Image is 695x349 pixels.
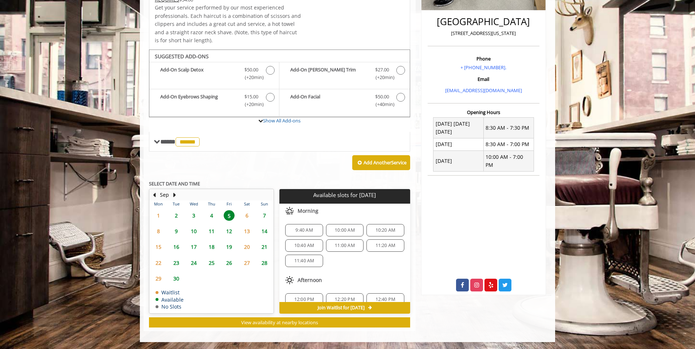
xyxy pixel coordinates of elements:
span: 29 [153,273,164,284]
h3: Phone [429,56,538,61]
th: Mon [150,200,167,208]
td: Select day2 [167,208,185,223]
td: Select day6 [238,208,255,223]
td: Select day12 [220,223,238,239]
td: Select day1 [150,208,167,223]
div: 12:00 PM [285,293,323,306]
td: 8:30 AM - 7:00 PM [483,138,534,150]
span: 12:40 PM [376,297,396,302]
span: Morning [298,208,318,214]
b: Add-On Facial [290,93,368,108]
span: 21 [259,242,270,252]
span: 5 [224,210,235,221]
span: (+20min ) [241,74,262,81]
div: 11:00 AM [326,239,364,252]
div: 11:20 AM [366,239,404,252]
div: 12:20 PM [326,293,364,306]
td: Select day5 [220,208,238,223]
span: (+40min ) [371,101,393,108]
td: Select day22 [150,255,167,270]
td: Select day21 [256,239,274,255]
span: 11 [206,226,217,236]
span: 12 [224,226,235,236]
span: 26 [224,258,235,268]
td: [DATE] [DATE] [DATE] [433,118,484,138]
span: 13 [242,226,252,236]
div: 10:20 AM [366,224,404,236]
h3: Opening Hours [428,110,539,115]
span: 18 [206,242,217,252]
span: 10:40 AM [294,243,314,248]
td: Select day8 [150,223,167,239]
b: Add-On Scalp Detox [160,66,237,81]
span: 11:00 AM [335,243,355,248]
b: Add-On [PERSON_NAME] Trim [290,66,368,81]
span: (+20min ) [241,101,262,108]
div: 10:40 AM [285,239,323,252]
div: 12:40 PM [366,293,404,306]
div: 9:40 AM [285,224,323,236]
span: 2 [171,210,182,221]
td: Select day20 [238,239,255,255]
span: 27 [242,258,252,268]
span: 30 [171,273,182,284]
td: 8:30 AM - 7:30 PM [483,118,534,138]
span: 6 [242,210,252,221]
a: Show All Add-ons [263,117,301,124]
span: 12:20 PM [335,297,355,302]
td: Select day23 [167,255,185,270]
td: Select day16 [167,239,185,255]
span: 10:00 AM [335,227,355,233]
span: View availability at nearby locations [241,319,318,326]
label: Add-On Scalp Detox [153,66,275,83]
label: Add-On Beard Trim [283,66,406,83]
td: Select day14 [256,223,274,239]
td: No Slots [156,304,184,309]
span: 11:40 AM [294,258,314,264]
td: Select day30 [167,271,185,286]
td: [DATE] [433,138,484,150]
h3: Email [429,77,538,82]
td: Select day26 [220,255,238,270]
span: 19 [224,242,235,252]
button: Previous Month [151,191,157,199]
td: Select day19 [220,239,238,255]
td: Select day3 [185,208,203,223]
span: 8 [153,226,164,236]
span: 28 [259,258,270,268]
span: 15 [153,242,164,252]
span: Afternoon [298,277,322,283]
td: Select day17 [185,239,203,255]
th: Sun [256,200,274,208]
td: [DATE] [433,151,484,172]
a: [EMAIL_ADDRESS][DOMAIN_NAME] [445,87,522,94]
b: SELECT DATE AND TIME [149,180,200,187]
td: Select day25 [203,255,220,270]
td: Select day24 [185,255,203,270]
span: Join Waitlist for [DATE] [318,305,365,311]
h2: [GEOGRAPHIC_DATA] [429,16,538,27]
span: 9 [171,226,182,236]
span: (+20min ) [371,74,393,81]
th: Wed [185,200,203,208]
th: Thu [203,200,220,208]
span: 23 [171,258,182,268]
td: Select day27 [238,255,255,270]
td: Select day13 [238,223,255,239]
span: 22 [153,258,164,268]
p: [STREET_ADDRESS][US_STATE] [429,30,538,37]
td: Waitlist [156,290,184,295]
span: 14 [259,226,270,236]
span: 11:20 AM [376,243,396,248]
label: Add-On Facial [283,93,406,110]
th: Sat [238,200,255,208]
button: View availability at nearby locations [149,317,410,328]
td: Select day9 [167,223,185,239]
td: Select day11 [203,223,220,239]
td: Select day4 [203,208,220,223]
td: Select day28 [256,255,274,270]
p: Available slots for [DATE] [282,192,407,198]
label: Add-On Eyebrows Shaping [153,93,275,110]
span: 3 [188,210,199,221]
